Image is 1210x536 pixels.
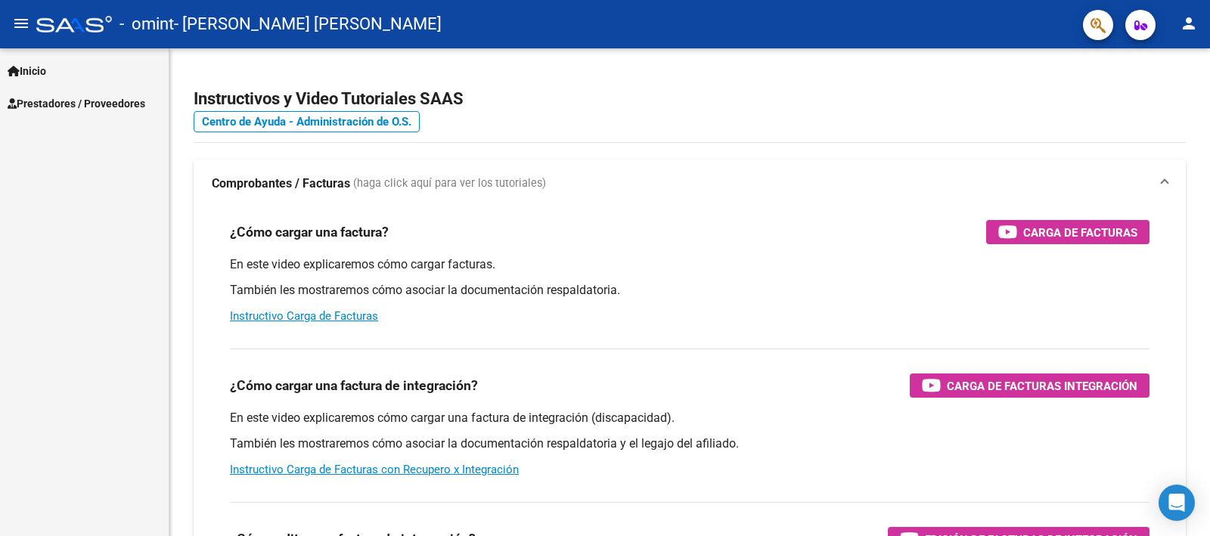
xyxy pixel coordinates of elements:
[1159,485,1195,521] div: Open Intercom Messenger
[194,160,1186,208] mat-expansion-panel-header: Comprobantes / Facturas (haga click aquí para ver los tutoriales)
[194,111,420,132] a: Centro de Ayuda - Administración de O.S.
[230,222,389,243] h3: ¿Cómo cargar una factura?
[1023,223,1137,242] span: Carga de Facturas
[119,8,174,41] span: - omint
[174,8,442,41] span: - [PERSON_NAME] [PERSON_NAME]
[947,376,1137,395] span: Carga de Facturas Integración
[1180,14,1198,33] mat-icon: person
[230,463,519,476] a: Instructivo Carga de Facturas con Recupero x Integración
[8,95,145,112] span: Prestadores / Proveedores
[230,282,1149,299] p: También les mostraremos cómo asociar la documentación respaldatoria.
[8,63,46,79] span: Inicio
[230,375,478,396] h3: ¿Cómo cargar una factura de integración?
[986,220,1149,244] button: Carga de Facturas
[194,85,1186,113] h2: Instructivos y Video Tutoriales SAAS
[353,175,546,192] span: (haga click aquí para ver los tutoriales)
[910,373,1149,398] button: Carga de Facturas Integración
[230,435,1149,452] p: También les mostraremos cómo asociar la documentación respaldatoria y el legajo del afiliado.
[230,410,1149,426] p: En este video explicaremos cómo cargar una factura de integración (discapacidad).
[230,256,1149,273] p: En este video explicaremos cómo cargar facturas.
[12,14,30,33] mat-icon: menu
[230,309,378,323] a: Instructivo Carga de Facturas
[212,175,350,192] strong: Comprobantes / Facturas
